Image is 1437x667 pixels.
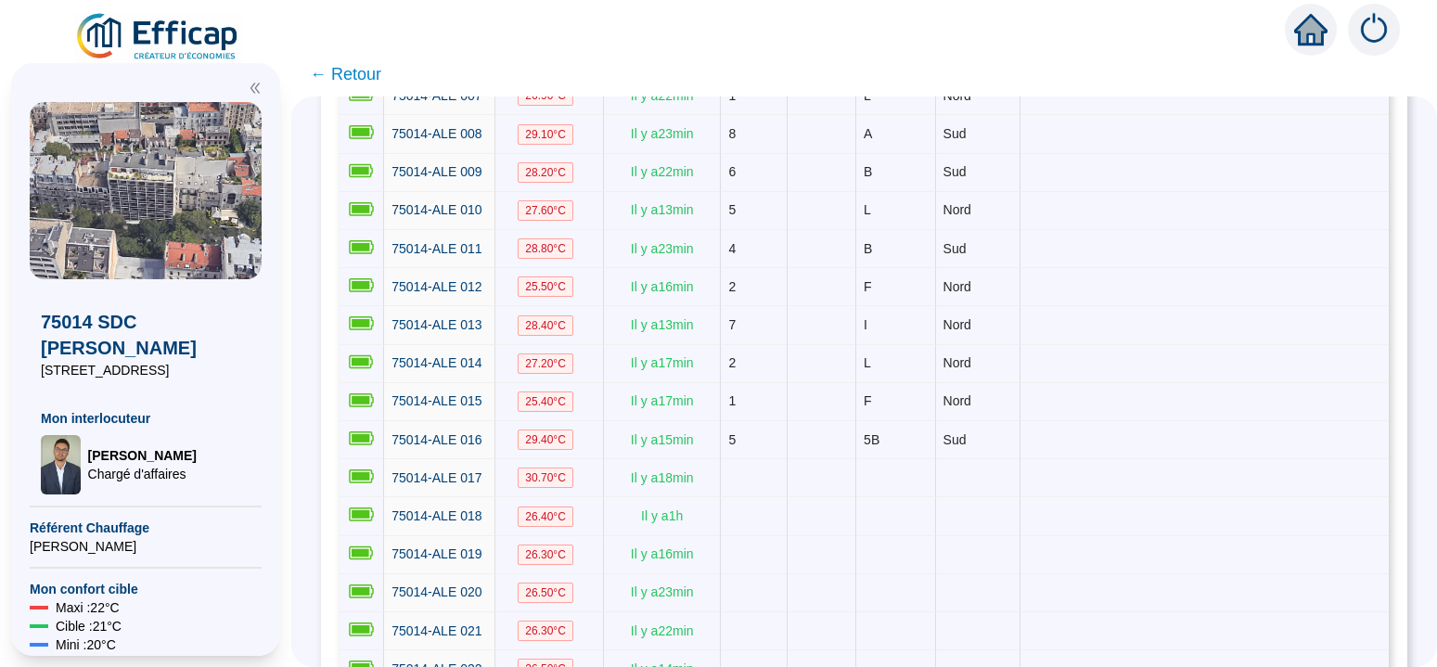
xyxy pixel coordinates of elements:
[864,241,872,256] span: B
[728,432,736,447] span: 5
[1348,4,1400,56] img: alerts
[631,279,694,294] span: Il y a 16 min
[518,200,573,221] span: 27.60 °C
[631,546,694,561] span: Il y a 16 min
[391,317,481,332] span: 75014-ALE 013
[41,361,250,379] span: [STREET_ADDRESS]
[631,623,694,638] span: Il y a 22 min
[391,124,481,144] a: 75014-ALE 008
[943,164,967,179] span: Sud
[728,393,736,408] span: 1
[391,623,481,638] span: 75014-ALE 021
[391,430,481,450] a: 75014-ALE 016
[728,355,736,370] span: 2
[631,202,694,217] span: Il y a 13 min
[391,584,481,599] span: 75014-ALE 020
[391,88,481,103] span: 75014-ALE 007
[518,391,573,412] span: 25.40 °C
[943,88,971,103] span: Nord
[631,432,694,447] span: Il y a 15 min
[391,583,481,602] a: 75014-ALE 020
[391,200,481,220] a: 75014-ALE 010
[728,126,736,141] span: 8
[249,82,262,95] span: double-left
[391,202,481,217] span: 75014-ALE 010
[391,162,481,182] a: 75014-ALE 009
[518,583,573,603] span: 26.50 °C
[391,393,481,408] span: 75014-ALE 015
[631,241,694,256] span: Il y a 23 min
[41,409,250,428] span: Mon interlocuteur
[391,126,481,141] span: 75014-ALE 008
[631,126,694,141] span: Il y a 23 min
[391,355,481,370] span: 75014-ALE 014
[391,470,481,485] span: 75014-ALE 017
[391,164,481,179] span: 75014-ALE 009
[391,279,481,294] span: 75014-ALE 012
[391,545,481,564] a: 75014-ALE 019
[391,239,481,259] a: 75014-ALE 011
[728,202,736,217] span: 5
[518,430,573,450] span: 29.40 °C
[391,468,481,488] a: 75014-ALE 017
[56,598,120,617] span: Maxi : 22 °C
[943,241,967,256] span: Sud
[943,432,967,447] span: Sud
[391,86,481,106] a: 75014-ALE 007
[88,465,197,483] span: Chargé d'affaires
[310,61,381,87] span: ← Retour
[864,317,867,332] span: I
[728,279,736,294] span: 2
[391,353,481,373] a: 75014-ALE 014
[631,355,694,370] span: Il y a 17 min
[943,279,971,294] span: Nord
[518,507,573,527] span: 26.40 °C
[631,317,694,332] span: Il y a 13 min
[391,432,481,447] span: 75014-ALE 016
[518,621,573,641] span: 26.30 °C
[631,584,694,599] span: Il y a 23 min
[943,393,971,408] span: Nord
[864,393,872,408] span: F
[518,162,573,183] span: 28.20 °C
[518,545,573,565] span: 26.30 °C
[391,507,481,526] a: 75014-ALE 018
[74,11,242,63] img: efficap energie logo
[518,353,573,374] span: 27.20 °C
[631,164,694,179] span: Il y a 22 min
[391,622,481,641] a: 75014-ALE 021
[518,276,573,297] span: 25.50 °C
[391,277,481,297] a: 75014-ALE 012
[30,537,262,556] span: [PERSON_NAME]
[30,580,262,598] span: Mon confort cible
[641,508,683,523] span: Il y a 1 h
[391,391,481,411] a: 75014-ALE 015
[943,126,967,141] span: Sud
[518,124,573,145] span: 29.10 °C
[1294,13,1328,46] span: home
[391,546,481,561] span: 75014-ALE 019
[864,432,879,447] span: 5B
[943,317,971,332] span: Nord
[518,468,573,488] span: 30.70 °C
[728,317,736,332] span: 7
[728,88,736,103] span: 1
[943,202,971,217] span: Nord
[41,435,81,494] img: Chargé d'affaires
[518,315,573,336] span: 28.40 °C
[391,508,481,523] span: 75014-ALE 018
[518,85,573,106] span: 26.90 °C
[56,617,122,635] span: Cible : 21 °C
[88,446,197,465] span: [PERSON_NAME]
[518,238,573,259] span: 28.80 °C
[864,164,872,179] span: B
[631,88,694,103] span: Il y a 22 min
[943,355,971,370] span: Nord
[30,519,262,537] span: Référent Chauffage
[728,241,736,256] span: 4
[391,241,481,256] span: 75014-ALE 011
[631,393,694,408] span: Il y a 17 min
[728,164,736,179] span: 6
[41,309,250,361] span: 75014 SDC [PERSON_NAME]
[391,315,481,335] a: 75014-ALE 013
